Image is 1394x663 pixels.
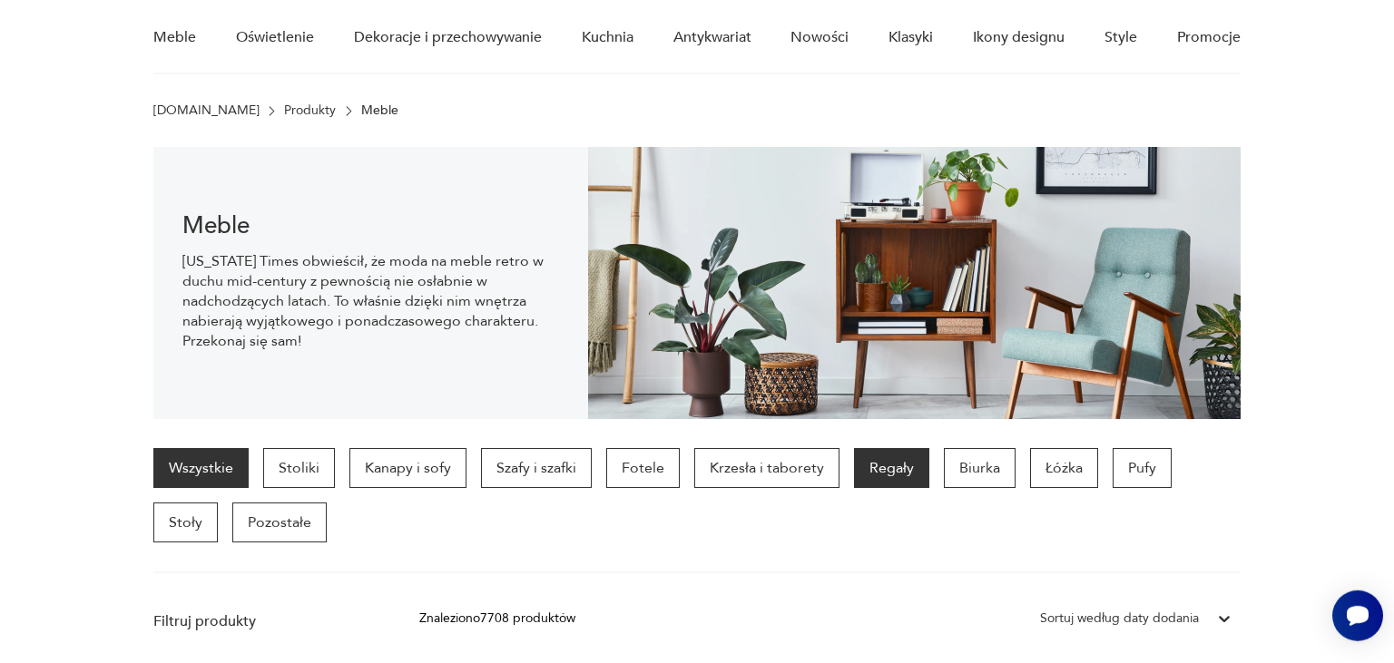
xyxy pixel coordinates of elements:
h1: Meble [182,215,559,237]
a: Meble [153,3,196,73]
a: Dekoracje i przechowywanie [354,3,542,73]
p: [US_STATE] Times obwieścił, że moda na meble retro w duchu mid-century z pewnością nie osłabnie w... [182,251,559,351]
a: Style [1104,3,1137,73]
a: Fotele [606,448,680,488]
a: Antykwariat [673,3,751,73]
a: Wszystkie [153,448,249,488]
div: Sortuj według daty dodania [1040,609,1199,629]
img: Meble [588,147,1241,419]
a: Pozostałe [232,502,327,542]
p: Meble [361,103,398,118]
a: Regały [854,448,929,488]
a: Stoły [153,502,218,542]
a: Stoliki [263,448,335,488]
a: Szafy i szafki [481,448,592,488]
a: Pufy [1113,448,1172,488]
a: Klasyki [888,3,933,73]
div: Znaleziono 7708 produktów [419,609,575,629]
p: Filtruj produkty [153,611,376,631]
a: Oświetlenie [236,3,314,73]
a: Kuchnia [582,3,633,73]
a: Łóżka [1030,448,1098,488]
a: Nowości [790,3,849,73]
a: [DOMAIN_NAME] [153,103,260,118]
iframe: Smartsupp widget button [1332,590,1383,641]
a: Promocje [1177,3,1241,73]
a: Produkty [284,103,336,118]
a: Kanapy i sofy [349,448,466,488]
a: Krzesła i taborety [694,448,839,488]
a: Ikony designu [973,3,1065,73]
a: Biurka [944,448,1016,488]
